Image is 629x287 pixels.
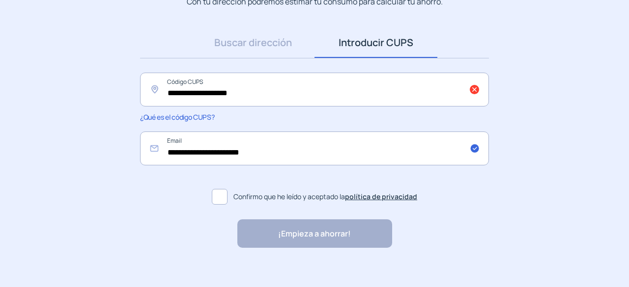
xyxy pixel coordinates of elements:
[192,27,314,58] a: Buscar dirección
[233,191,417,202] span: Confirmo que he leído y aceptado la
[140,112,214,122] span: ¿Qué es el código CUPS?
[345,192,417,201] a: política de privacidad
[314,27,437,58] a: Introducir CUPS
